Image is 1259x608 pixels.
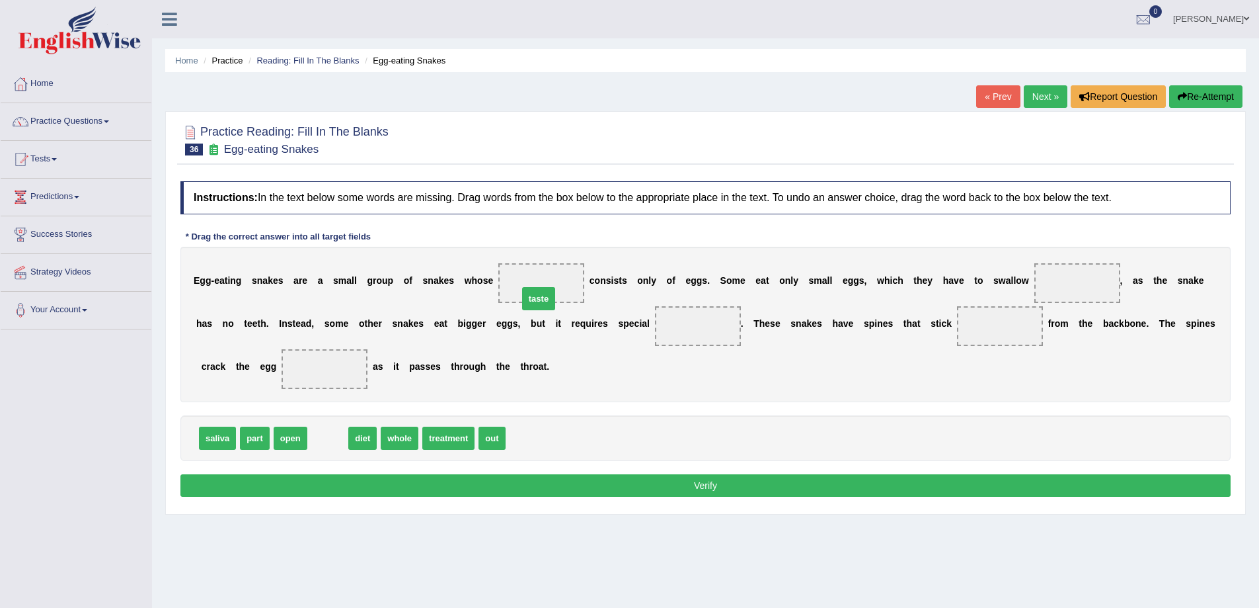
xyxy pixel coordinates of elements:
[282,349,367,389] span: Drop target
[480,361,486,372] b: h
[672,275,675,286] b: f
[194,275,200,286] b: E
[513,318,518,329] b: s
[999,275,1006,286] b: w
[278,275,284,286] b: s
[1120,275,1123,286] b: ,
[279,318,282,329] b: I
[271,361,277,372] b: g
[367,275,373,286] b: g
[408,318,414,329] b: k
[618,318,623,329] b: s
[268,275,273,286] b: k
[1153,275,1157,286] b: t
[434,275,439,286] b: a
[586,318,591,329] b: u
[537,318,543,329] b: u
[651,275,656,286] b: y
[463,361,469,372] b: o
[1082,318,1088,329] b: h
[466,318,472,329] b: g
[252,318,258,329] b: e
[838,318,843,329] b: a
[245,361,250,372] b: e
[373,318,379,329] b: e
[496,318,502,329] b: e
[1119,318,1124,329] b: k
[415,361,420,372] b: a
[1,179,151,212] a: Predictions
[1,216,151,249] a: Success Stories
[1124,318,1130,329] b: b
[817,318,822,329] b: s
[359,318,365,329] b: o
[1071,85,1166,108] button: Report Question
[1169,85,1242,108] button: Re-Attempt
[202,361,207,372] b: c
[202,318,207,329] b: a
[396,361,399,372] b: t
[444,318,447,329] b: t
[502,318,508,329] b: g
[1088,318,1093,329] b: e
[1159,318,1165,329] b: T
[373,361,378,372] b: a
[859,275,864,286] b: s
[1109,318,1114,329] b: a
[785,275,791,286] b: n
[496,361,500,372] b: t
[282,318,287,329] b: n
[531,318,537,329] b: b
[648,275,651,286] b: l
[1,141,151,174] a: Tests
[260,361,265,372] b: e
[702,275,707,286] b: s
[256,56,359,65] a: Reading: Fill In The Blanks
[439,275,444,286] b: k
[498,263,584,303] span: Drop target
[923,275,928,286] b: e
[822,275,827,286] b: a
[311,318,314,329] b: ,
[475,361,480,372] b: g
[591,318,594,329] b: i
[1022,275,1029,286] b: w
[849,318,854,329] b: e
[463,318,466,329] b: i
[414,318,419,329] b: e
[260,318,266,329] b: h
[376,275,382,286] b: o
[809,275,814,286] b: s
[558,318,561,329] b: t
[697,275,703,286] b: g
[903,318,907,329] b: t
[472,318,478,329] b: g
[643,275,649,286] b: n
[976,85,1020,108] a: « Prev
[642,318,647,329] b: a
[864,275,867,286] b: ,
[477,318,482,329] b: e
[1186,318,1191,329] b: s
[575,318,580,329] b: e
[637,275,643,286] b: o
[469,361,475,372] b: u
[420,361,426,372] b: s
[1146,318,1149,329] b: .
[897,275,903,286] b: h
[590,275,595,286] b: c
[507,318,513,329] b: g
[211,275,214,286] b: -
[1170,318,1176,329] b: e
[206,361,210,372] b: r
[324,318,330,329] b: s
[330,318,336,329] b: o
[611,275,614,286] b: i
[354,275,357,286] b: l
[959,275,964,286] b: e
[252,275,257,286] b: s
[1060,318,1068,329] b: m
[382,275,388,286] b: u
[948,275,954,286] b: a
[273,275,278,286] b: e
